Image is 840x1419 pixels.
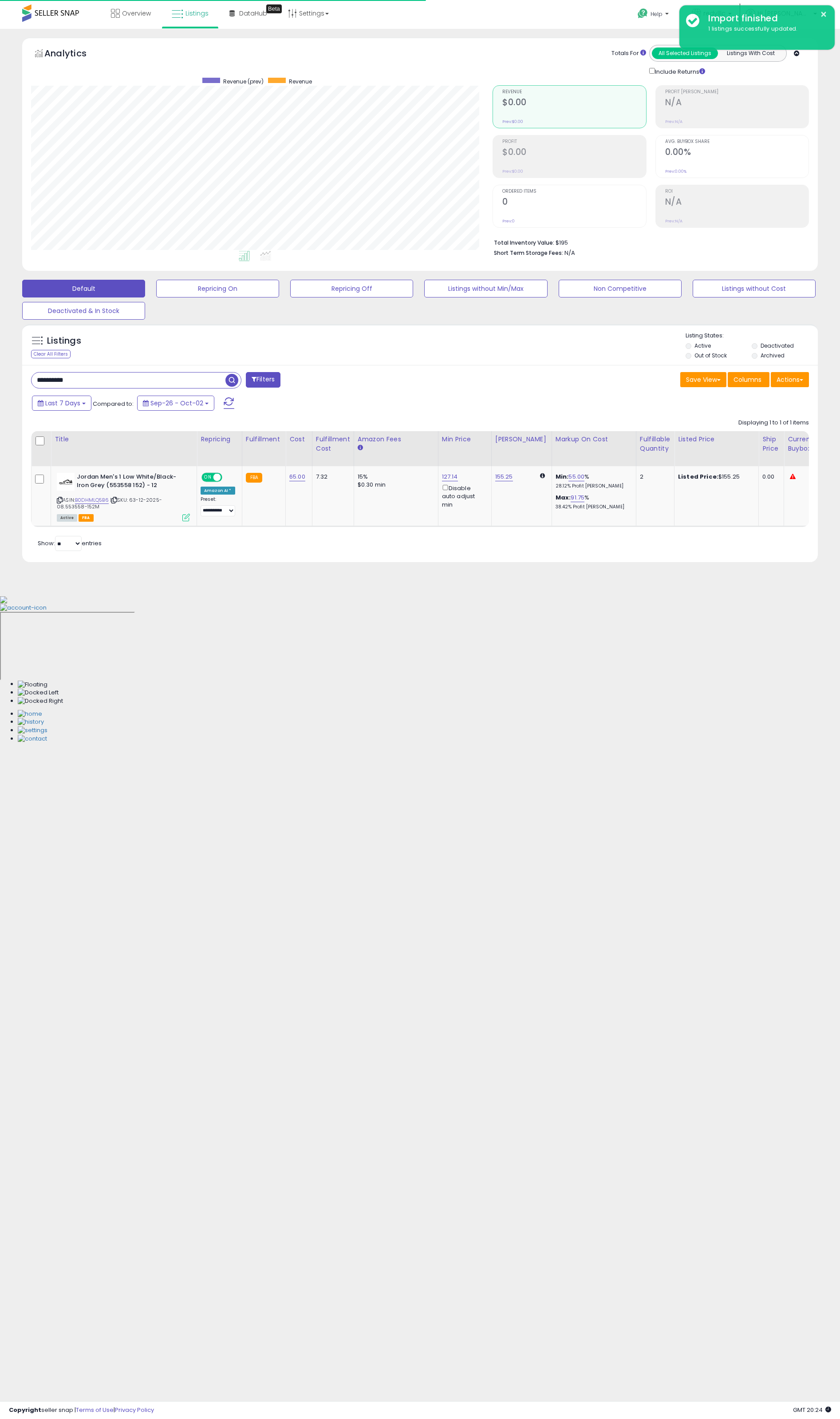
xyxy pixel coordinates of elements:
[156,280,279,297] button: Repricing On
[289,435,308,444] div: Cost
[289,472,305,481] a: 65.00
[762,473,777,481] div: 0.00
[38,539,102,547] span: Show: entries
[702,25,828,33] div: 1 listings successfully updated.
[678,472,718,481] b: Listed Price:
[556,493,571,502] b: Max:
[22,280,145,297] button: Default
[686,332,818,340] p: Listing States:
[665,218,682,224] small: Prev: N/A
[788,435,833,453] div: Current Buybox Price
[32,396,91,411] button: Last 7 Days
[694,352,727,359] label: Out of Stock
[442,435,488,444] div: Min Price
[495,472,513,481] a: 155.25
[201,435,238,444] div: Repricing
[820,9,827,20] button: ×
[79,514,94,522] span: FBA
[678,473,752,481] div: $155.25
[556,504,629,510] p: 38.42% Profit [PERSON_NAME]
[502,197,646,209] h2: 0
[358,473,431,481] div: 15%
[18,710,42,718] img: Home
[57,496,162,510] span: | SKU: 63-12-2025-08.553558-152M
[18,718,44,726] img: History
[640,473,667,481] div: 2
[665,139,808,144] span: Avg. Buybox Share
[44,47,104,62] h5: Analytics
[665,119,682,124] small: Prev: N/A
[571,493,584,502] a: 91.75
[652,48,718,59] button: All Selected Listings
[18,697,63,706] img: Docked Right
[665,169,686,174] small: Prev: 0.00%
[47,335,81,347] h5: Listings
[502,169,523,174] small: Prev: $0.00
[651,10,663,18] span: Help
[494,237,802,247] li: $195
[18,689,59,697] img: Docked Left
[494,249,563,257] b: Short Term Storage Fees:
[57,473,75,491] img: 31qODuJmoZL._SL40_.jpg
[502,119,523,124] small: Prev: $0.00
[18,726,47,735] img: Settings
[694,342,711,349] label: Active
[738,419,809,427] div: Displaying 1 to 1 of 1 items
[665,197,808,209] h2: N/A
[221,474,235,481] span: OFF
[358,481,431,489] div: $0.30 min
[643,66,716,76] div: Include Returns
[502,218,515,224] small: Prev: 0
[442,483,485,509] div: Disable auto adjust min
[266,4,282,13] div: Tooltip anchor
[494,239,554,246] b: Total Inventory Value:
[239,9,267,18] span: DataHub
[289,78,312,85] span: Revenue
[559,280,682,297] button: Non Competitive
[93,400,134,408] span: Compared to:
[680,372,726,387] button: Save View
[358,435,434,444] div: Amazon Fees
[502,97,646,109] h2: $0.00
[31,350,71,358] div: Clear All Filters
[495,435,548,444] div: [PERSON_NAME]
[678,435,755,444] div: Listed Price
[246,372,280,388] button: Filters
[734,375,761,384] span: Columns
[728,372,769,387] button: Columns
[665,90,808,95] span: Profit [PERSON_NAME]
[57,473,190,520] div: ASIN:
[502,189,646,194] span: Ordered Items
[611,49,646,58] div: Totals For
[424,280,547,297] button: Listings without Min/Max
[564,249,575,257] span: N/A
[185,9,209,18] span: Listings
[442,472,458,481] a: 127.14
[18,681,47,689] img: Floating
[718,48,784,59] button: Listings With Cost
[665,189,808,194] span: ROI
[150,399,203,408] span: Sep-26 - Oct-02
[201,487,235,495] div: Amazon AI *
[57,514,77,522] span: All listings currently available for purchase on Amazon
[290,280,413,297] button: Repricing Off
[18,735,47,743] img: Contact
[502,90,646,95] span: Revenue
[246,435,282,444] div: Fulfillment
[316,473,347,481] div: 7.32
[316,435,350,453] div: Fulfillment Cost
[556,494,629,510] div: %
[358,444,363,452] small: Amazon Fees.
[568,472,584,481] a: 55.00
[631,1,678,29] a: Help
[202,474,213,481] span: ON
[22,302,145,320] button: Deactivated & In Stock
[201,496,235,516] div: Preset:
[223,78,264,85] span: Revenue (prev)
[693,280,816,297] button: Listings without Cost
[771,372,809,387] button: Actions
[55,435,193,444] div: Title
[556,483,629,489] p: 28.12% Profit [PERSON_NAME]
[637,8,648,19] i: Get Help
[556,472,569,481] b: Min:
